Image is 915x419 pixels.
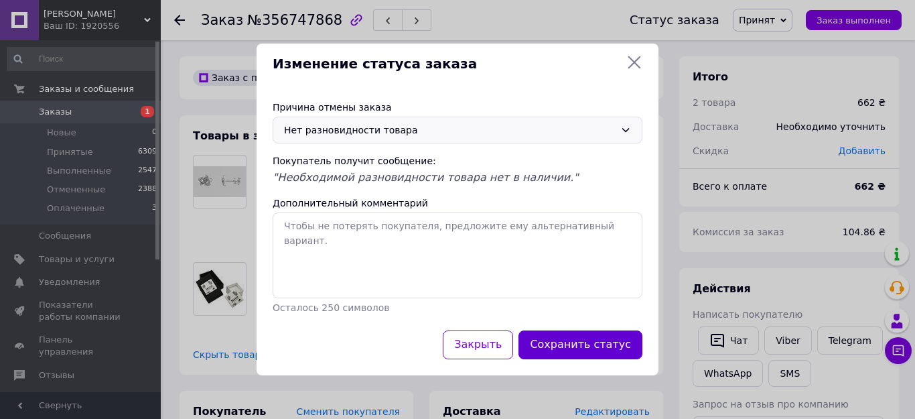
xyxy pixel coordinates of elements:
[273,302,389,313] span: Осталось 250 символов
[284,123,615,137] div: Нет разновидности товара
[273,171,579,184] span: "Необходимой разновидности товара нет в наличии."
[443,331,513,359] button: Закрыть
[273,154,642,168] div: Покупатель получит сообщение:
[518,331,642,359] button: Сохранить статус
[273,198,428,208] label: Дополнительный комментарий
[273,54,621,74] span: Изменение статуса заказа
[273,101,642,114] div: Причина отмены заказа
